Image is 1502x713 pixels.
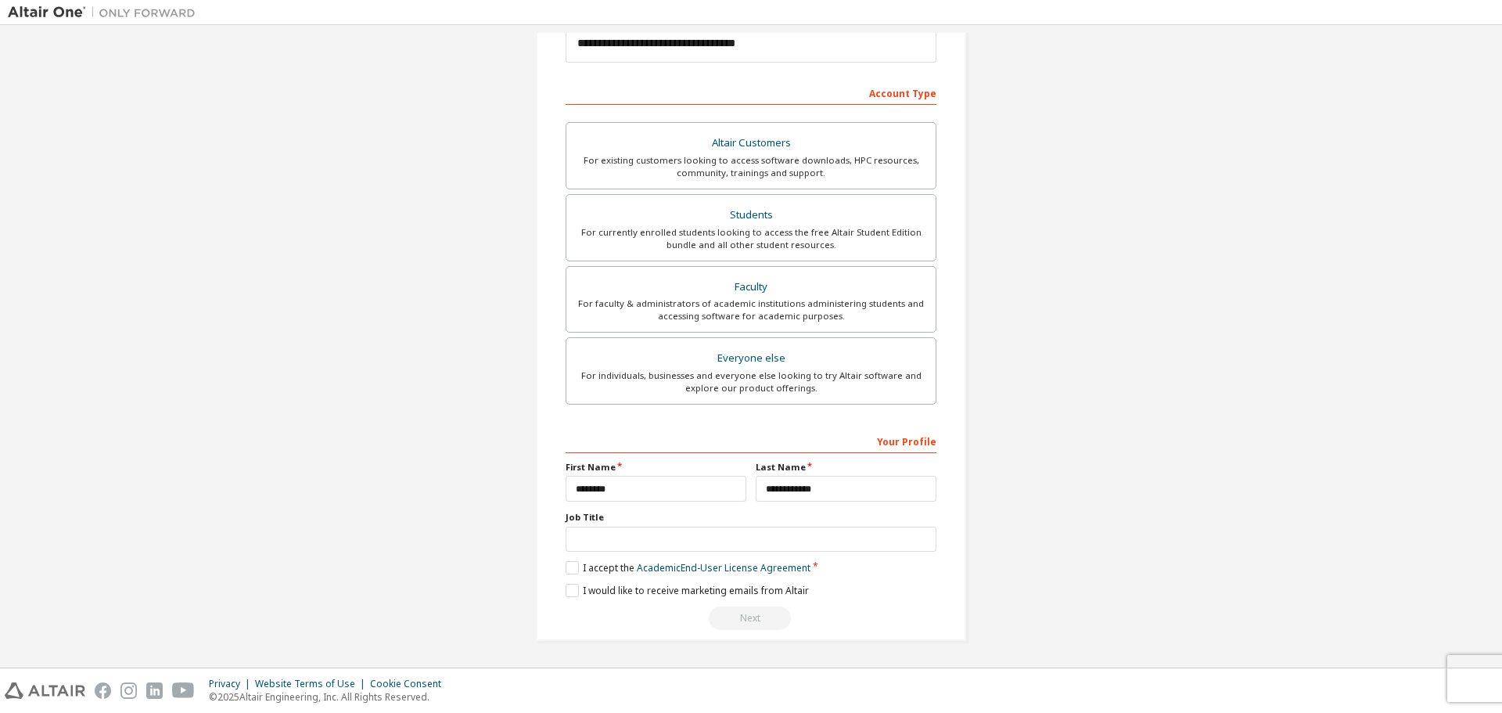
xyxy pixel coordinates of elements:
img: linkedin.svg [146,682,163,699]
img: instagram.svg [120,682,137,699]
div: Cookie Consent [370,678,451,690]
div: Students [576,204,926,226]
div: Altair Customers [576,132,926,154]
img: Altair One [8,5,203,20]
p: © 2025 Altair Engineering, Inc. All Rights Reserved. [209,690,451,704]
div: For currently enrolled students looking to access the free Altair Student Edition bundle and all ... [576,226,926,251]
img: altair_logo.svg [5,682,85,699]
a: Academic End-User License Agreement [637,561,810,574]
label: I accept the [566,561,810,574]
label: Last Name [756,461,936,474]
div: Faculty [576,276,926,298]
div: Read and acccept EULA to continue [566,607,936,630]
div: Website Terms of Use [255,678,370,690]
img: facebook.svg [95,682,111,699]
div: For existing customers looking to access software downloads, HPC resources, community, trainings ... [576,154,926,179]
div: Your Profile [566,428,936,453]
div: For individuals, businesses and everyone else looking to try Altair software and explore our prod... [576,369,926,394]
div: Account Type [566,80,936,105]
div: For faculty & administrators of academic institutions administering students and accessing softwa... [576,297,926,322]
label: First Name [566,461,746,474]
label: Job Title [566,511,936,524]
label: I would like to receive marketing emails from Altair [566,584,809,597]
div: Everyone else [576,347,926,369]
div: Privacy [209,678,255,690]
img: youtube.svg [172,682,195,699]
